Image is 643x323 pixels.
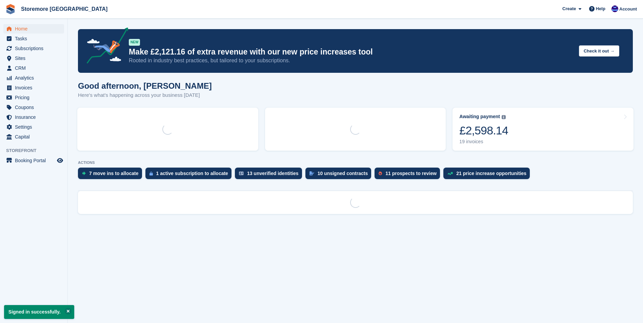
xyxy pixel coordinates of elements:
[235,168,305,182] a: 13 unverified identities
[579,45,619,57] button: Check it out →
[15,73,56,83] span: Analytics
[89,171,139,176] div: 7 move ins to allocate
[156,171,228,176] div: 1 active subscription to allocate
[129,39,140,46] div: NEW
[129,57,574,64] p: Rooted in industry best practices, but tailored to your subscriptions.
[129,47,574,57] p: Make £2,121.16 of extra revenue with our new price increases tool
[3,53,64,63] a: menu
[15,122,56,132] span: Settings
[562,5,576,12] span: Create
[459,139,508,145] div: 19 invoices
[15,24,56,34] span: Home
[3,156,64,165] a: menu
[375,168,443,182] a: 11 prospects to review
[82,171,86,175] img: move_ins_to_allocate_icon-fdf77a2bb77ea45bf5b3d319d69a93e2d87916cf1d5bf7949dd705db3b84f3ca.svg
[309,171,314,175] img: contract_signature_icon-13c848040528278c33f63329250d36e43548de30e8caae1d1a13099fd9432cc5.svg
[459,114,500,120] div: Awaiting payment
[78,91,212,99] p: Here's what's happening across your business [DATE]
[15,63,56,73] span: CRM
[247,171,299,176] div: 13 unverified identities
[3,132,64,142] a: menu
[3,44,64,53] a: menu
[56,156,64,165] a: Preview store
[447,172,453,175] img: price_increase_opportunities-93ffe204e8149a01c8c9dc8f82e8f89637d9d84a8eef4429ea346261dce0b2c0.svg
[305,168,375,182] a: 10 unsigned contracts
[3,24,64,34] a: menu
[15,156,56,165] span: Booking Portal
[81,27,128,66] img: price-adjustments-announcement-icon-8257ccfd72463d97f412b2fc003d46551f7dbcb40ab6d574587a9cd5c0d94...
[15,44,56,53] span: Subscriptions
[6,147,67,154] span: Storefront
[145,168,235,182] a: 1 active subscription to allocate
[78,81,212,90] h1: Good afternoon, [PERSON_NAME]
[385,171,437,176] div: 11 prospects to review
[3,112,64,122] a: menu
[3,63,64,73] a: menu
[3,93,64,102] a: menu
[15,93,56,102] span: Pricing
[502,115,506,119] img: icon-info-grey-7440780725fd019a000dd9b08b2336e03edf1995a4989e88bcd33f0948082b44.svg
[78,168,145,182] a: 7 move ins to allocate
[611,5,618,12] img: Angela
[318,171,368,176] div: 10 unsigned contracts
[15,34,56,43] span: Tasks
[596,5,605,12] span: Help
[78,160,633,165] p: ACTIONS
[619,6,637,13] span: Account
[15,132,56,142] span: Capital
[4,305,74,319] p: Signed in successfully.
[149,171,153,176] img: active_subscription_to_allocate_icon-d502201f5373d7db506a760aba3b589e785aa758c864c3986d89f69b8ff3...
[443,168,533,182] a: 21 price increase opportunities
[18,3,110,15] a: Storemore [GEOGRAPHIC_DATA]
[3,83,64,92] a: menu
[5,4,16,14] img: stora-icon-8386f47178a22dfd0bd8f6a31ec36ba5ce8667c1dd55bd0f319d3a0aa187defe.svg
[3,103,64,112] a: menu
[3,73,64,83] a: menu
[15,112,56,122] span: Insurance
[453,108,634,151] a: Awaiting payment £2,598.14 19 invoices
[15,53,56,63] span: Sites
[15,103,56,112] span: Coupons
[3,122,64,132] a: menu
[459,124,508,137] div: £2,598.14
[456,171,526,176] div: 21 price increase opportunities
[3,34,64,43] a: menu
[379,171,382,175] img: prospect-51fa495bee0391a8d652442698ab0144808aea92771e9ea1ae160a38d050c398.svg
[15,83,56,92] span: Invoices
[239,171,244,175] img: verify_identity-adf6edd0f0f0b5bbfe63781bf79b02c33cf7c696d77639b501bdc392416b5a36.svg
